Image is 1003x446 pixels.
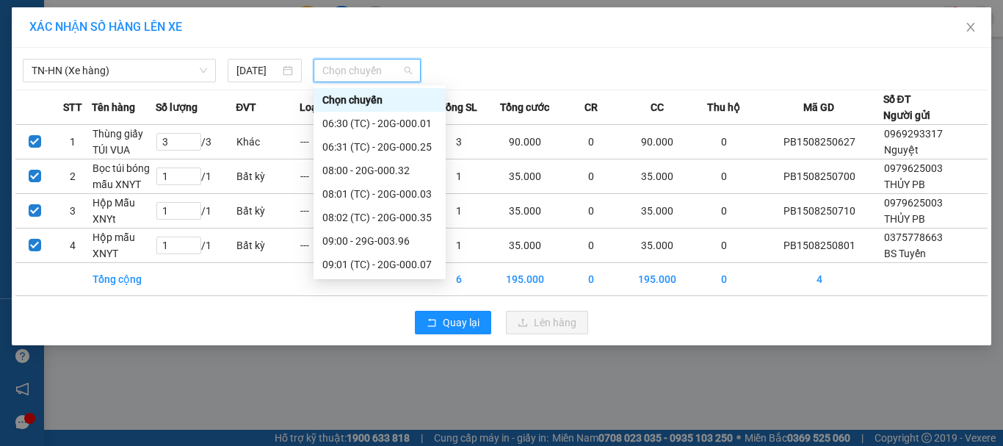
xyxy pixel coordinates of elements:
[884,144,919,156] span: Nguyệt
[92,263,156,296] td: Tổng cộng
[884,179,925,190] span: THỦY PB
[322,186,437,202] div: 08:01 (TC) - 20G-000.03
[756,263,883,296] td: 4
[322,92,437,108] div: Chọn chuyến
[92,125,156,159] td: Thùng giấy TÚI VUA
[443,314,479,331] span: Quay lại
[560,229,623,263] td: 0
[707,99,740,115] span: Thu hộ
[884,128,943,140] span: 0969293317
[236,159,300,194] td: Bất kỳ
[156,229,236,263] td: / 1
[236,194,300,229] td: Bất kỳ
[300,159,363,194] td: ---
[92,99,135,115] span: Tên hàng
[300,229,363,263] td: ---
[322,139,437,155] div: 06:31 (TC) - 20G-000.25
[490,263,560,296] td: 195.000
[884,213,925,225] span: THỦY PB
[156,99,198,115] span: Số lượng
[427,317,437,329] span: rollback
[623,125,692,159] td: 90.000
[560,263,623,296] td: 0
[884,197,943,209] span: 0979625003
[692,125,756,159] td: 0
[440,99,477,115] span: Tổng SL
[54,229,92,263] td: 4
[314,88,446,112] div: Chọn chuyến
[560,125,623,159] td: 0
[692,194,756,229] td: 0
[803,99,834,115] span: Mã GD
[884,162,943,174] span: 0979625003
[29,20,182,34] span: XÁC NHẬN SỐ HÀNG LÊN XE
[756,229,883,263] td: PB1508250801
[322,233,437,249] div: 09:00 - 29G-003.96
[156,125,236,159] td: / 3
[756,194,883,229] td: PB1508250710
[692,263,756,296] td: 0
[427,125,490,159] td: 3
[965,21,977,33] span: close
[500,99,549,115] span: Tổng cước
[490,159,560,194] td: 35.000
[427,194,490,229] td: 1
[63,99,82,115] span: STT
[236,99,256,115] span: ĐVT
[54,125,92,159] td: 1
[427,229,490,263] td: 1
[692,159,756,194] td: 0
[692,229,756,263] td: 0
[156,159,236,194] td: / 1
[92,159,156,194] td: Bọc túi bóng mẫu XNYT
[623,159,692,194] td: 35.000
[623,263,692,296] td: 195.000
[427,263,490,296] td: 6
[32,60,207,82] span: TN-HN (Xe hàng)
[156,194,236,229] td: / 1
[322,60,413,82] span: Chọn chuyến
[490,229,560,263] td: 35.000
[322,256,437,273] div: 09:01 (TC) - 20G-000.07
[950,7,991,48] button: Close
[756,125,883,159] td: PB1508250627
[415,311,491,334] button: rollbackQuay lại
[756,159,883,194] td: PB1508250700
[490,125,560,159] td: 90.000
[883,91,930,123] div: Số ĐT Người gửi
[584,99,598,115] span: CR
[322,162,437,179] div: 08:00 - 20G-000.32
[623,194,692,229] td: 35.000
[427,159,490,194] td: 1
[300,125,363,159] td: ---
[322,115,437,132] div: 06:30 (TC) - 20G-000.01
[560,194,623,229] td: 0
[236,229,300,263] td: Bất kỳ
[300,194,363,229] td: ---
[506,311,588,334] button: uploadLên hàng
[236,125,300,159] td: Khác
[651,99,664,115] span: CC
[92,229,156,263] td: Hộp mẫu XNYT
[623,229,692,263] td: 35.000
[54,159,92,194] td: 2
[92,194,156,229] td: Hộp Mẫu XNYt
[884,248,926,259] span: BS Tuyến
[490,194,560,229] td: 35.000
[322,209,437,226] div: 08:02 (TC) - 20G-000.35
[884,231,943,243] span: 0375778663
[236,62,279,79] input: 15/08/2025
[560,159,623,194] td: 0
[54,194,92,229] td: 3
[300,99,346,115] span: Loại hàng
